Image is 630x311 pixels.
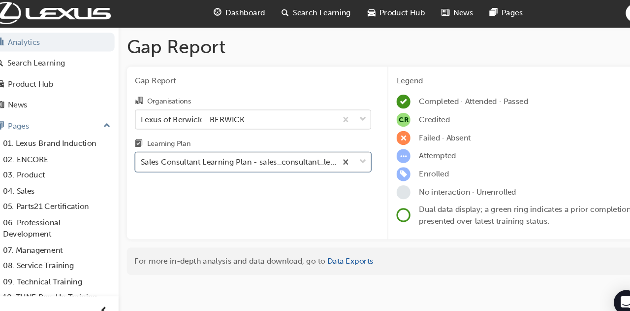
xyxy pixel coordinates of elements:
span: Pages [490,8,510,20]
div: Learning Plan [153,134,194,143]
a: pages-iconPages [471,4,518,24]
span: Dual data display; a green ring indicates a prior completion presented over latest training status. [411,196,613,216]
span: Enrolled [411,163,440,172]
span: news-icon [433,8,440,20]
span: up-icon [111,115,118,128]
a: Search Learning [4,53,122,71]
span: organisation-icon [141,94,149,103]
div: Open Intercom Messenger [597,277,620,301]
span: news-icon [9,98,16,106]
img: Trak [5,3,118,25]
a: 10. TUNE Rev-Up Training [12,277,122,292]
a: 04. Sales [12,176,122,191]
span: search-icon [9,58,16,67]
button: KR [608,5,625,23]
a: Analytics [4,33,122,51]
a: guage-iconDashboard [208,4,273,24]
span: learningRecordVerb_COMPLETE-icon [390,92,403,105]
span: null-icon [390,109,403,122]
span: pages-icon [478,8,486,20]
span: search-icon [281,8,287,20]
button: Pages [4,113,122,131]
a: 08. Service Training [12,247,122,262]
a: 03. Product [12,161,122,176]
div: News [20,96,39,107]
a: news-iconNews [425,4,471,24]
a: 01. Lexus Brand Induction [12,131,122,146]
span: Search Learning [291,8,346,20]
span: KR [612,8,621,20]
div: Lexus of Berwick - BERWICK [147,109,245,121]
span: guage-icon [216,8,223,20]
span: car-icon [362,8,370,20]
span: pages-icon [9,118,16,127]
span: learningplan-icon [141,135,149,143]
span: down-icon [354,109,361,122]
div: Product Hub [20,76,63,88]
span: learningRecordVerb_FAIL-icon [390,126,403,139]
a: search-iconSearch Learning [273,4,354,24]
span: Product Hub [374,8,417,20]
span: Credited [411,111,441,120]
span: down-icon [354,149,361,162]
h1: Gap Report [133,35,622,57]
a: News [4,93,122,111]
span: Completed · Attended · Passed [411,94,515,103]
div: Sales Consultant Learning Plan - sales_consultant_learning_plan [147,150,334,162]
div: Search Learning [20,56,75,68]
a: 07. Management [12,232,122,247]
span: Gap Report [141,73,366,84]
span: News [444,8,463,20]
a: 05. Parts21 Certification [12,191,122,206]
span: prev-icon [108,291,116,304]
button: DashboardAnalyticsSearch LearningProduct HubNews [4,11,122,113]
a: Product Hub [4,73,122,91]
a: car-iconProduct Hub [354,4,425,24]
span: No interaction · Unenrolled [411,180,504,189]
div: Legend [390,73,614,84]
a: 09. Technical Training [12,262,122,277]
span: Attempted [411,145,446,154]
div: Organisations [153,93,194,103]
a: 06. Professional Development [12,206,122,232]
a: Data Exports [324,245,368,254]
span: learningRecordVerb_NONE-icon [390,178,403,191]
span: Dashboard [227,8,265,20]
span: learningRecordVerb_ATTEMPT-icon [390,143,403,157]
div: For more in-depth analysis and data download, go to [141,244,615,256]
a: 02. ENCORE [12,146,122,161]
div: Pages [20,116,40,128]
span: car-icon [9,78,16,87]
span: chart-icon [9,38,16,47]
span: Failed · Absent [411,128,460,137]
span: learningRecordVerb_ENROLL-icon [390,161,403,174]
